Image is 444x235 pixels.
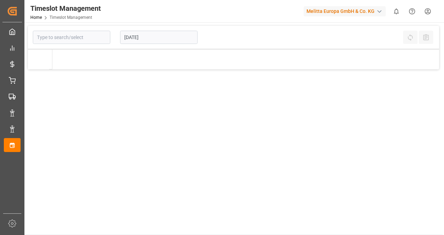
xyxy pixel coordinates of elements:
[30,3,101,14] div: Timeslot Management
[33,31,110,44] input: Type to search/select
[404,3,420,19] button: Help Center
[30,15,42,20] a: Home
[120,31,198,44] input: DD-MM-YYYY
[304,5,388,18] button: Melitta Europa GmbH & Co. KG
[388,3,404,19] button: show 0 new notifications
[304,6,386,16] div: Melitta Europa GmbH & Co. KG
